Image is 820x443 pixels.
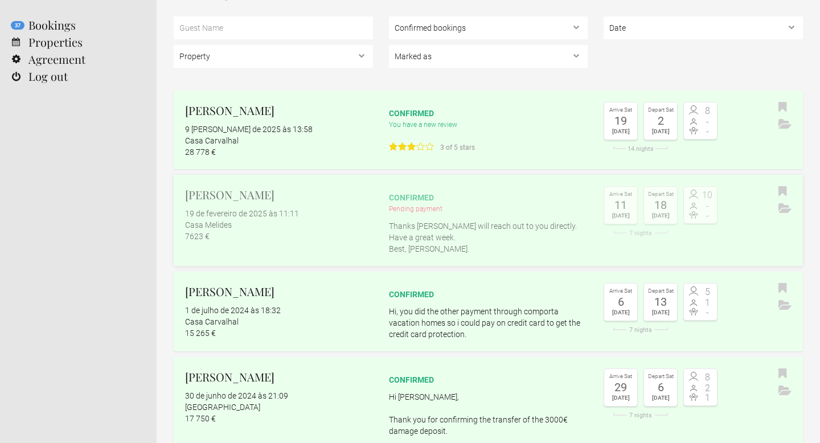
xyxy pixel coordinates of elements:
div: 7 nights [604,412,678,419]
flynt-date-display: 9 [PERSON_NAME] de 2025 às 13:58 [185,125,313,134]
div: 14 nights [604,146,678,152]
h2: [PERSON_NAME] [185,186,373,203]
button: Archive [776,200,794,218]
div: 7 nights [604,327,678,333]
button: Bookmark [776,183,790,200]
button: Bookmark [776,366,790,383]
span: 1 [700,298,714,307]
div: confirmed [389,192,588,203]
h2: [PERSON_NAME] [185,283,373,300]
span: 2 [700,384,714,393]
a: [PERSON_NAME] 19 de fevereiro de 2025 às 11:11 Casa Melides 7623 € confirmed Pending payment Than... [174,175,803,266]
div: [DATE] [647,393,674,403]
div: 6 [647,382,674,393]
div: Depart Sat [647,105,674,115]
div: 19 [607,115,634,126]
select: , , [389,17,588,39]
span: 8 [700,106,714,116]
div: [DATE] [607,307,634,318]
div: Casa Melides [185,219,373,231]
select: , , , , , , , , , , [174,45,373,68]
select: , , , [389,45,588,68]
div: Pending payment [389,203,588,215]
div: confirmed [389,108,588,119]
p: Hi, you did the other payment through comporta vacation homes so i could pay on credit card to ge... [389,306,588,340]
div: [DATE] [647,307,674,318]
button: Archive [776,297,794,314]
span: 10 [700,191,714,200]
div: Casa Carvalhal [185,316,373,327]
div: [DATE] [607,393,634,403]
span: 5 [700,288,714,297]
div: Arrive Sat [607,105,634,115]
div: Depart Sat [647,190,674,199]
div: Casa Carvalhal [185,135,373,146]
flynt-date-display: 30 de junho de 2024 às 21:09 [185,391,288,400]
button: Bookmark [776,280,790,297]
div: Arrive Sat [607,286,634,296]
flynt-currency: 17 750 € [185,414,216,423]
div: You have a new review [389,119,588,154]
div: confirmed [389,374,588,385]
span: - [700,117,714,126]
span: - [700,308,714,317]
div: Arrive Sat [607,372,634,382]
a: [PERSON_NAME] 1 de julho de 2024 às 18:32 Casa Carvalhal 15 265 € confirmed Hi, you did the other... [174,272,803,351]
flynt-date-display: 19 de fevereiro de 2025 às 11:11 [185,209,299,218]
span: - [700,202,714,211]
flynt-currency: 28 778 € [185,147,216,157]
flynt-notification-badge: 37 [11,21,24,30]
button: Bookmark [776,99,790,116]
div: 2 [647,115,674,126]
span: 1 [700,393,714,403]
h2: [PERSON_NAME] [185,368,373,385]
div: [GEOGRAPHIC_DATA] [185,401,373,413]
div: confirmed [389,289,588,300]
div: Depart Sat [647,286,674,296]
flynt-currency: 15 265 € [185,329,216,338]
div: [DATE] [647,211,674,221]
p: Thanks [PERSON_NAME] will reach out to you directly. Have a great week. Best, [PERSON_NAME]. [389,220,588,255]
h2: [PERSON_NAME] [185,102,373,119]
span: 8 [700,373,714,382]
span: 3 of 5 stars [436,142,475,153]
flynt-currency: 7623 € [185,232,210,241]
flynt-date-display: 1 de julho de 2024 às 18:32 [185,306,281,315]
div: 11 [607,199,634,211]
div: 18 [647,199,674,211]
span: - [700,127,714,136]
div: [DATE] [607,211,634,221]
div: [DATE] [607,126,634,137]
div: Arrive Sat [607,190,634,199]
div: Depart Sat [647,372,674,382]
input: Guest Name [174,17,373,39]
button: Archive [776,383,794,400]
button: Archive [776,116,794,133]
div: 6 [607,296,634,307]
span: - [700,211,714,220]
div: 29 [607,382,634,393]
div: [DATE] [647,126,674,137]
div: 13 [647,296,674,307]
a: [PERSON_NAME] 9 [PERSON_NAME] de 2025 às 13:58 Casa Carvalhal 28 778 € confirmed You have a new r... [174,91,803,169]
select: , [604,17,803,39]
div: 7 nights [604,230,678,236]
